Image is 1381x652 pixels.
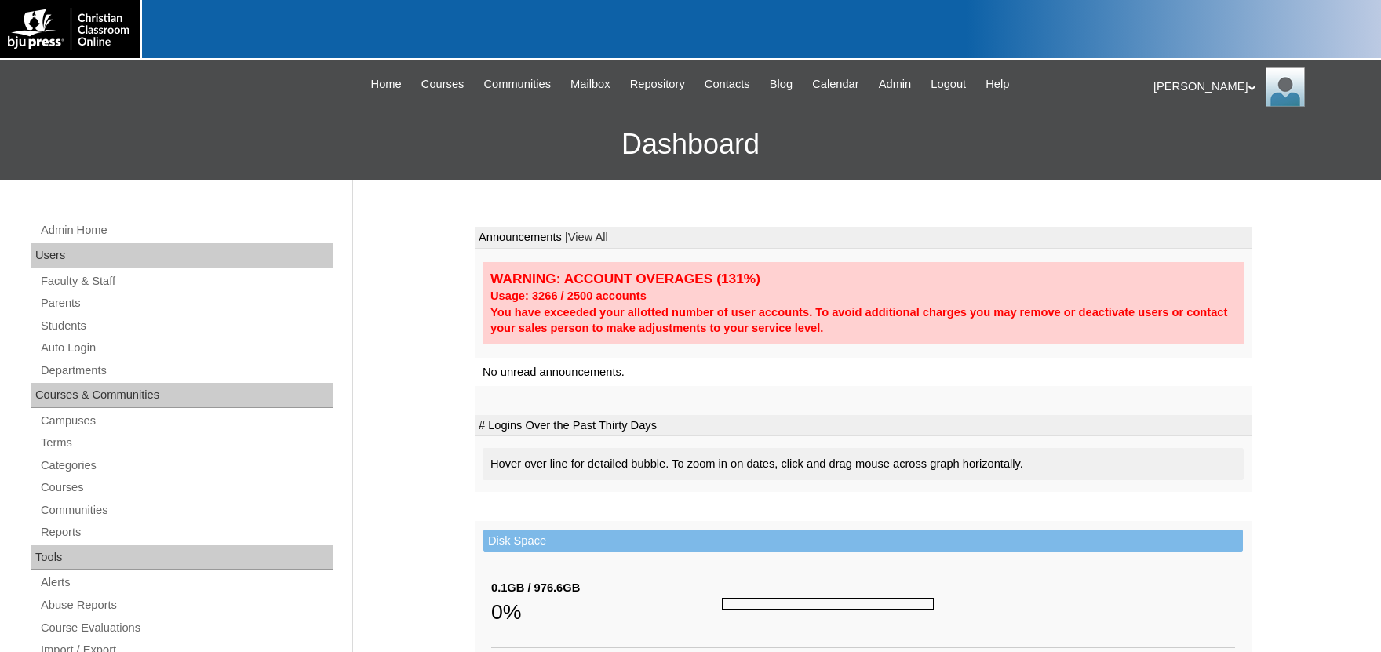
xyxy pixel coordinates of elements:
div: WARNING: ACCOUNT OVERAGES (131%) [490,270,1236,288]
a: Departments [39,361,333,381]
a: Logout [923,75,974,93]
div: Hover over line for detailed bubble. To zoom in on dates, click and drag mouse across graph horiz... [483,448,1244,480]
a: Communities [476,75,559,93]
span: Blog [770,75,793,93]
td: Disk Space [483,530,1243,552]
a: Mailbox [563,75,618,93]
a: Calendar [804,75,866,93]
a: Alerts [39,573,333,592]
span: Mailbox [570,75,610,93]
div: You have exceeded your allotted number of user accounts. To avoid additional charges you may remo... [490,304,1236,337]
a: Blog [762,75,800,93]
a: Courses [414,75,472,93]
strong: Usage: 3266 / 2500 accounts [490,290,647,302]
a: Course Evaluations [39,618,333,638]
td: # Logins Over the Past Thirty Days [475,415,1252,437]
span: Repository [630,75,685,93]
div: 0% [491,596,722,628]
div: Tools [31,545,333,570]
a: Courses [39,478,333,497]
span: Admin [879,75,912,93]
a: Terms [39,433,333,453]
div: Courses & Communities [31,383,333,408]
span: Calendar [812,75,858,93]
a: Reports [39,523,333,542]
img: Karen Lawton [1266,67,1305,107]
h3: Dashboard [8,109,1373,180]
a: View All [568,231,608,243]
span: Help [986,75,1009,93]
a: Campuses [39,411,333,431]
a: Admin [871,75,920,93]
td: Announcements | [475,227,1252,249]
a: Home [363,75,410,93]
span: Home [371,75,402,93]
a: Students [39,316,333,336]
img: logo-white.png [8,8,133,50]
span: Courses [421,75,465,93]
a: Parents [39,293,333,313]
span: Communities [483,75,551,93]
div: [PERSON_NAME] [1153,67,1365,107]
div: 0.1GB / 976.6GB [491,580,722,596]
a: Categories [39,456,333,475]
a: Help [978,75,1017,93]
td: No unread announcements. [475,358,1252,387]
a: Admin Home [39,220,333,240]
a: Repository [622,75,693,93]
a: Contacts [697,75,758,93]
a: Abuse Reports [39,596,333,615]
span: Logout [931,75,966,93]
a: Faculty & Staff [39,271,333,291]
a: Auto Login [39,338,333,358]
span: Contacts [705,75,750,93]
a: Communities [39,501,333,520]
div: Users [31,243,333,268]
